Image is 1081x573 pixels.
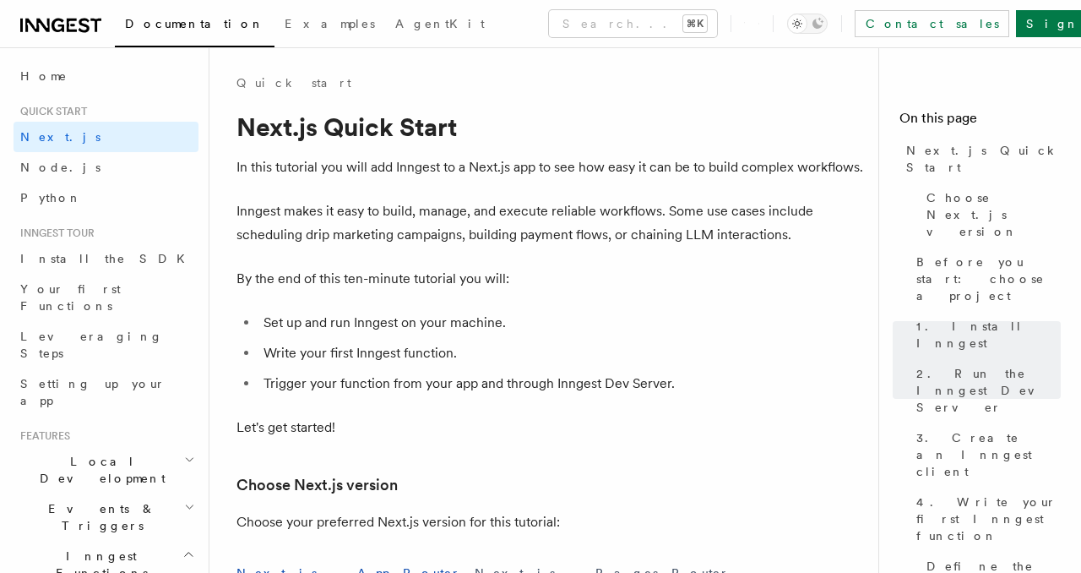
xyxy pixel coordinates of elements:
[125,17,264,30] span: Documentation
[916,429,1061,480] span: 3. Create an Inngest client
[14,152,198,183] a: Node.js
[274,5,385,46] a: Examples
[385,5,495,46] a: AgentKit
[236,510,865,534] p: Choose your preferred Next.js version for this tutorial:
[14,183,198,213] a: Python
[236,267,865,291] p: By the end of this ten-minute tutorial you will:
[916,254,1061,304] span: Before you start: choose a project
[910,423,1061,487] a: 3. Create an Inngest client
[920,183,1061,247] a: Choose Next.js version
[916,365,1061,416] span: 2. Run the Inngest Dev Server
[899,135,1061,183] a: Next.js Quick Start
[926,189,1061,240] span: Choose Next.js version
[14,105,87,118] span: Quick start
[910,487,1061,551] a: 4. Write your first Inngest function
[14,243,198,274] a: Install the SDK
[236,156,865,179] p: In this tutorial you will add Inngest to a Next.js app to see how easy it can be to build complex...
[14,453,184,487] span: Local Development
[14,226,95,240] span: Inngest tour
[285,17,375,30] span: Examples
[236,416,865,439] p: Let's get started!
[395,17,485,30] span: AgentKit
[20,130,100,144] span: Next.js
[906,142,1061,176] span: Next.js Quick Start
[855,10,1009,37] a: Contact sales
[20,330,163,360] span: Leveraging Steps
[115,5,274,47] a: Documentation
[910,358,1061,423] a: 2. Run the Inngest Dev Server
[683,15,707,32] kbd: ⌘K
[916,494,1061,544] span: 4. Write your first Inngest function
[236,112,865,142] h1: Next.js Quick Start
[916,318,1061,352] span: 1. Install Inngest
[20,252,195,265] span: Install the SDK
[14,321,198,368] a: Leveraging Steps
[787,14,828,34] button: Toggle dark mode
[236,74,351,91] a: Quick start
[20,191,82,205] span: Python
[14,274,198,321] a: Your first Functions
[14,429,70,443] span: Features
[14,446,198,494] button: Local Development
[14,122,198,152] a: Next.js
[20,377,166,407] span: Setting up your app
[236,199,865,247] p: Inngest makes it easy to build, manage, and execute reliable workflows. Some use cases include sc...
[258,372,865,396] li: Trigger your function from your app and through Inngest Dev Server.
[14,494,198,541] button: Events & Triggers
[20,161,100,174] span: Node.js
[899,108,1061,135] h4: On this page
[236,473,398,497] a: Choose Next.js version
[258,311,865,335] li: Set up and run Inngest on your machine.
[910,311,1061,358] a: 1. Install Inngest
[258,341,865,365] li: Write your first Inngest function.
[910,247,1061,311] a: Before you start: choose a project
[20,68,68,85] span: Home
[14,61,198,91] a: Home
[549,10,717,37] button: Search...⌘K
[14,368,198,416] a: Setting up your app
[20,282,121,313] span: Your first Functions
[14,500,184,534] span: Events & Triggers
